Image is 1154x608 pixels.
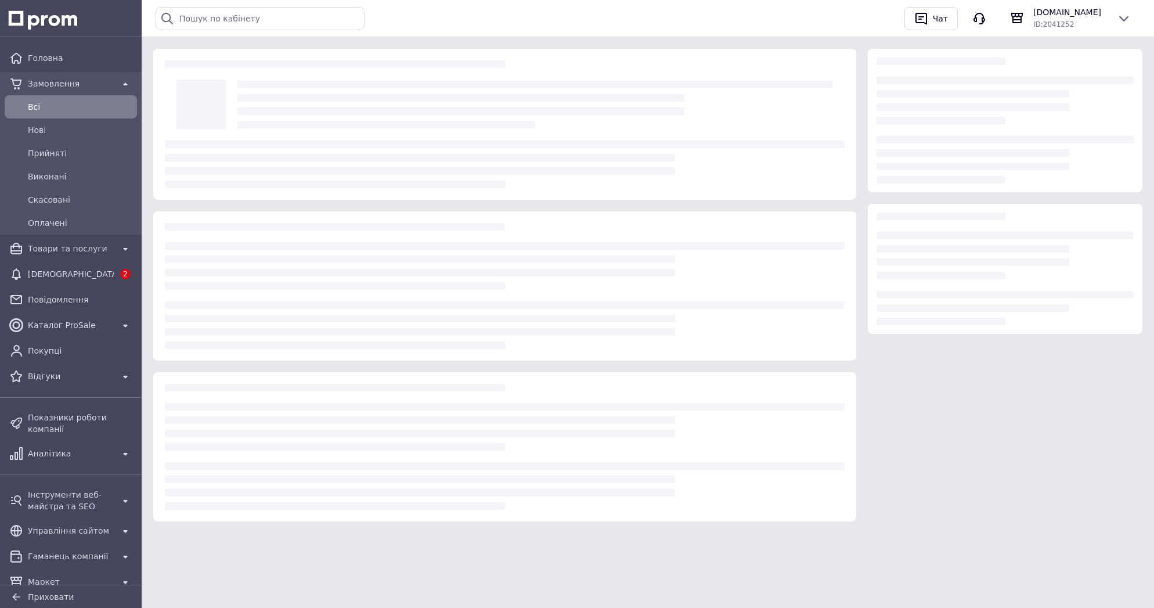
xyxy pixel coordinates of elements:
[28,52,132,64] span: Головна
[28,448,114,459] span: Аналітика
[28,345,132,357] span: Покупці
[28,576,114,588] span: Маркет
[1033,20,1074,28] span: ID: 2041252
[28,592,74,602] span: Приховати
[28,124,132,136] span: Нові
[28,171,132,182] span: Виконані
[28,217,132,229] span: Оплачені
[28,147,132,159] span: Прийняті
[28,194,132,206] span: Скасовані
[931,10,950,27] div: Чат
[120,269,131,279] span: 2
[28,412,132,435] span: Показники роботи компанії
[28,294,132,305] span: Повідомлення
[28,525,114,537] span: Управління сайтом
[904,7,958,30] button: Чат
[28,319,114,331] span: Каталог ProSale
[28,268,114,280] span: [DEMOGRAPHIC_DATA]
[28,489,114,512] span: Інструменти веб-майстра та SEO
[156,7,365,30] input: Пошук по кабінету
[28,243,114,254] span: Товари та послуги
[28,551,114,562] span: Гаманець компанії
[28,101,132,113] span: Всi
[28,370,114,382] span: Відгуки
[1033,6,1108,18] span: [DOMAIN_NAME]
[28,78,114,89] span: Замовлення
